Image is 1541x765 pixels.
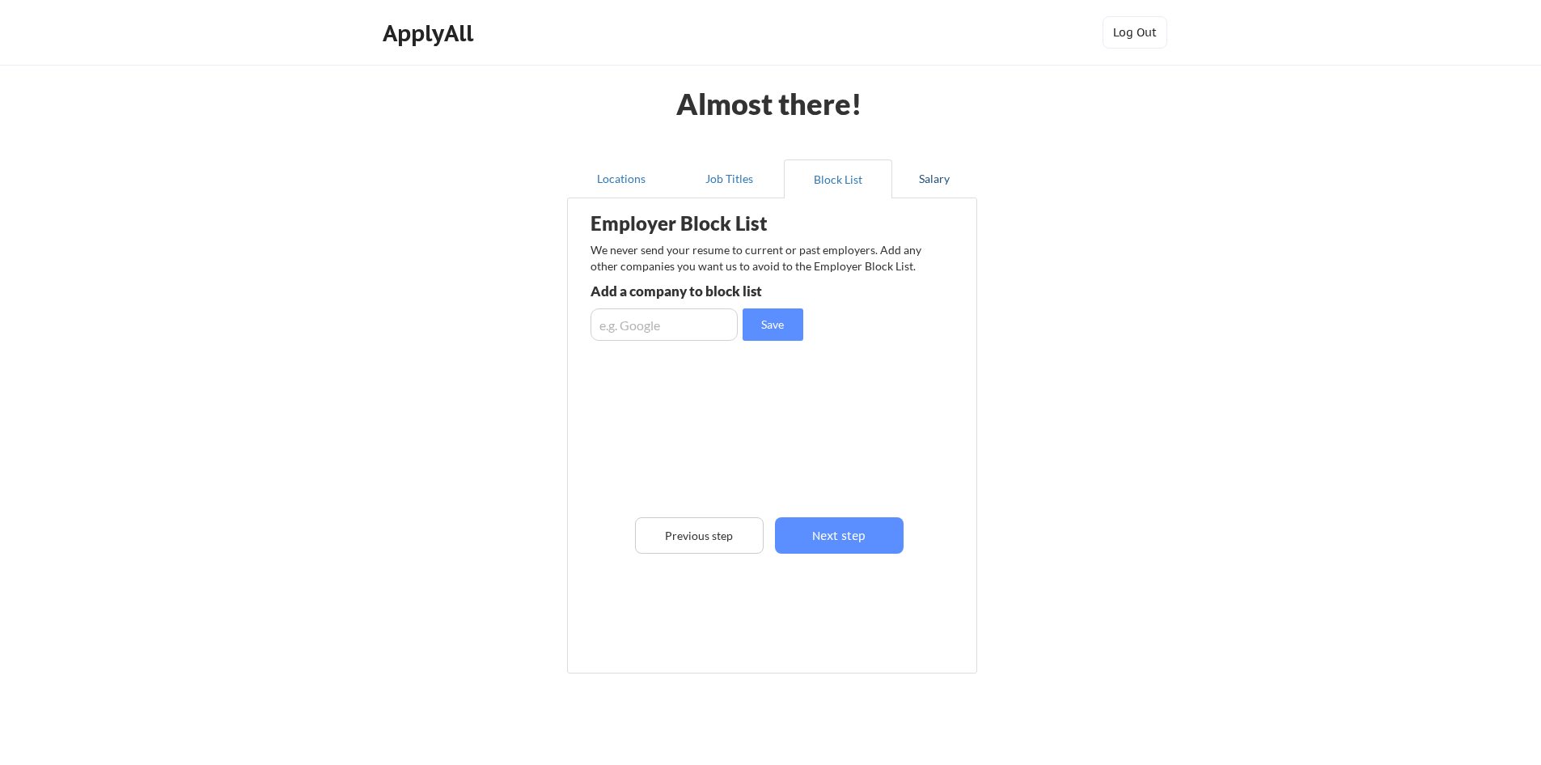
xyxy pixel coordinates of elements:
button: Save [743,308,803,341]
button: Previous step [635,517,764,554]
div: ApplyAll [383,19,478,47]
button: Locations [567,159,675,198]
div: Add a company to block list [591,284,828,298]
div: Almost there! [657,89,883,118]
div: Employer Block List [591,214,845,233]
div: We never send your resume to current or past employers. Add any other companies you want us to av... [591,242,931,274]
button: Salary [892,159,977,198]
button: Job Titles [675,159,784,198]
button: Block List [784,159,892,198]
button: Next step [775,517,904,554]
input: e.g. Google [591,308,738,341]
button: Log Out [1103,16,1167,49]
